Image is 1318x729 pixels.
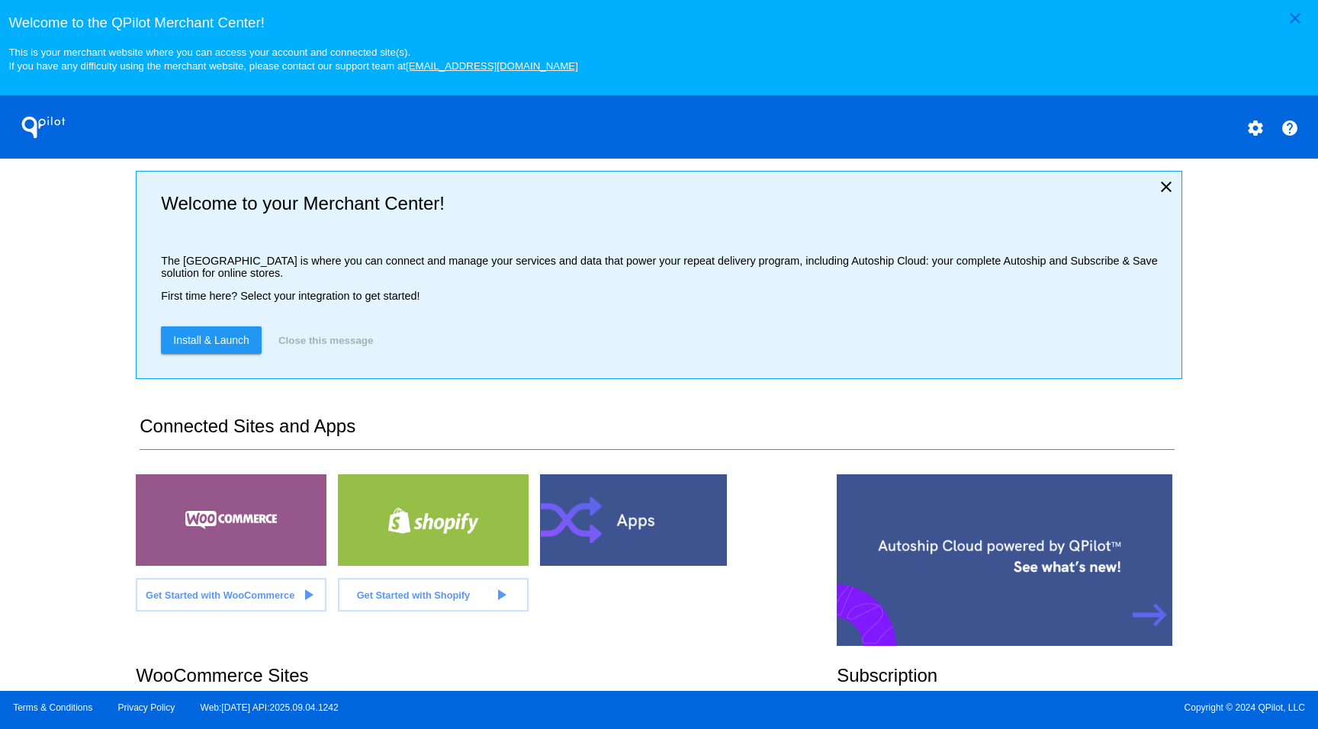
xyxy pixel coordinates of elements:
[136,578,326,612] a: Get Started with WooCommerce
[201,702,339,713] a: Web:[DATE] API:2025.09.04.1242
[8,47,577,72] small: This is your merchant website where you can access your account and connected site(s). If you hav...
[1157,178,1175,196] mat-icon: close
[161,193,1169,214] h2: Welcome to your Merchant Center!
[13,112,74,143] h1: QPilot
[406,60,578,72] a: [EMAIL_ADDRESS][DOMAIN_NAME]
[338,578,529,612] a: Get Started with Shopify
[173,334,249,346] span: Install & Launch
[274,326,378,354] button: Close this message
[299,586,317,604] mat-icon: play_arrow
[1286,9,1304,27] mat-icon: close
[8,14,1309,31] h3: Welcome to the QPilot Merchant Center!
[146,589,294,601] span: Get Started with WooCommerce
[1246,119,1265,137] mat-icon: settings
[136,665,837,686] h2: WooCommerce Sites
[161,326,262,354] a: Install & Launch
[140,416,1174,450] h2: Connected Sites and Apps
[1281,119,1299,137] mat-icon: help
[161,290,1169,302] p: First time here? Select your integration to get started!
[357,589,471,601] span: Get Started with Shopify
[672,702,1305,713] span: Copyright © 2024 QPilot, LLC
[837,665,1182,686] h2: Subscription
[118,702,175,713] a: Privacy Policy
[492,586,510,604] mat-icon: play_arrow
[161,255,1169,279] p: The [GEOGRAPHIC_DATA] is where you can connect and manage your services and data that power your ...
[13,702,92,713] a: Terms & Conditions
